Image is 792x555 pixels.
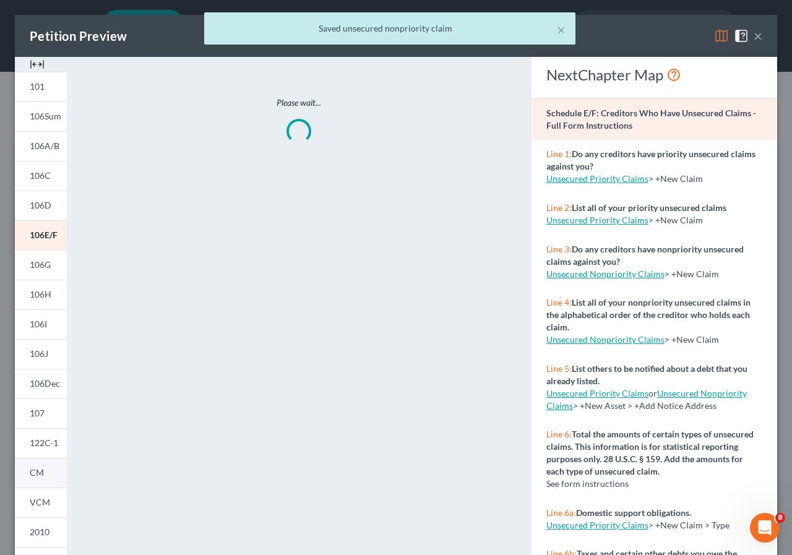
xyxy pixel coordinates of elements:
[546,363,747,386] strong: List others to be notified about a debt that you already listed.
[30,437,58,448] span: 122C-1
[546,334,665,345] a: Unsecured Nonpriority Claims
[15,191,67,220] a: 106D
[546,507,576,518] span: Line 6a:
[15,220,67,250] a: 106E/F
[546,429,754,476] strong: Total the amounts of certain types of unsecured claims. This information is for statistical repor...
[214,22,566,35] div: Saved unsecured nonpriority claim
[576,507,691,518] strong: Domestic support obligations.
[15,309,67,339] a: 106I
[15,280,67,309] a: 106H
[546,202,572,213] span: Line 2:
[30,289,51,299] span: 106H
[30,230,58,240] span: 106E/F
[775,513,785,523] span: 8
[546,388,648,398] a: Unsecured Priority Claims
[15,398,67,428] a: 107
[546,173,648,184] a: Unsecured Priority Claims
[546,108,756,131] strong: Schedule E/F: Creditors Who Have Unsecured Claims - Full Form Instructions
[546,244,572,254] span: Line 3:
[30,408,45,418] span: 107
[30,467,44,478] span: CM
[15,101,67,131] a: 106Sum
[15,72,67,101] a: 101
[648,520,730,530] span: > +New Claim > Type
[15,131,67,161] a: 106A/B
[119,97,479,109] p: Please wait...
[15,250,67,280] a: 106G
[546,520,648,530] a: Unsecured Priority Claims
[30,527,49,537] span: 2010
[30,111,61,121] span: 106Sum
[30,81,45,92] span: 101
[665,334,719,345] span: > +New Claim
[30,259,51,270] span: 106G
[546,215,648,225] a: Unsecured Priority Claims
[648,215,703,225] span: > +New Claim
[546,388,747,411] span: > +New Asset > +Add Notice Address
[30,378,60,389] span: 106Dec
[546,297,572,308] span: Line 4:
[546,244,744,267] strong: Do any creditors have nonpriority unsecured claims against you?
[546,363,572,374] span: Line 5:
[30,200,51,210] span: 106D
[546,388,657,398] span: or
[30,497,50,507] span: VCM
[546,429,572,439] span: Line 6:
[30,170,51,181] span: 106C
[546,65,762,85] div: NextChapter Map
[546,388,747,411] a: Unsecured Nonpriority Claims
[546,148,572,159] span: Line 1:
[665,269,719,279] span: > +New Claim
[15,161,67,191] a: 106C
[15,488,67,517] a: VCM
[546,478,629,489] span: See form instructions
[572,202,726,213] strong: List all of your priority unsecured claims
[15,339,67,369] a: 106J
[648,173,703,184] span: > +New Claim
[30,348,48,359] span: 106J
[546,148,755,171] strong: Do any creditors have priority unsecured claims against you?
[30,57,45,72] img: expand-e0f6d898513216a626fdd78e52531dac95497ffd26381d4c15ee2fc46db09dca.svg
[30,319,47,329] span: 106I
[30,140,59,151] span: 106A/B
[15,428,67,458] a: 122C-1
[546,297,751,332] strong: List all of your nonpriority unsecured claims in the alphabetical order of the creditor who holds...
[15,517,67,547] a: 2010
[546,269,665,279] a: Unsecured Nonpriority Claims
[15,458,67,488] a: CM
[557,22,566,37] button: ×
[15,369,67,398] a: 106Dec
[750,513,780,543] iframe: Intercom live chat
